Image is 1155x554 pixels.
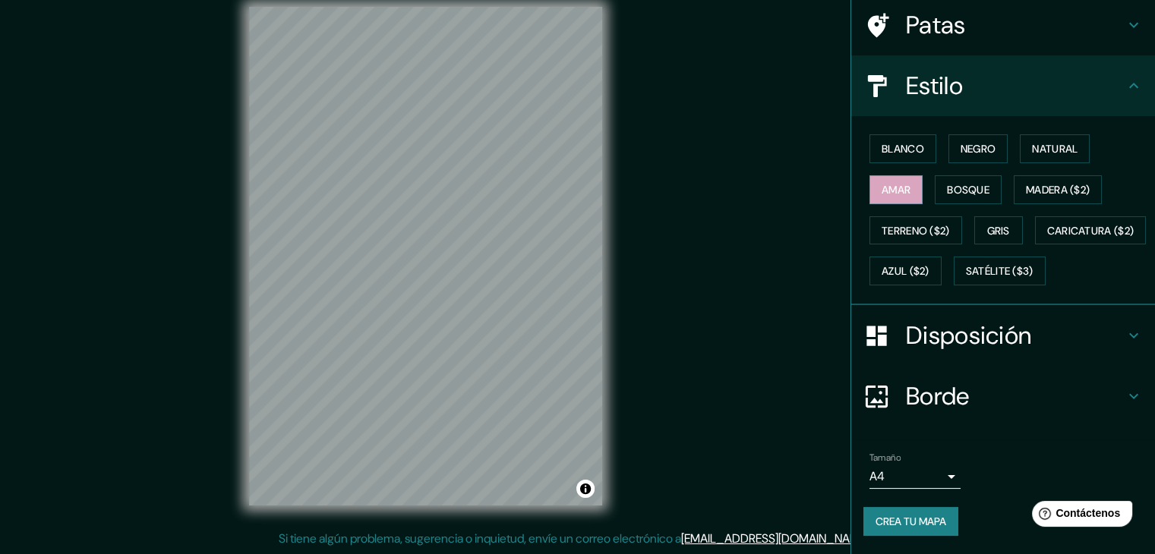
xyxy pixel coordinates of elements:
[966,265,1034,279] font: Satélite ($3)
[869,257,942,285] button: Azul ($2)
[947,183,989,197] font: Bosque
[1020,495,1138,537] iframe: Lanzador de widgets de ayuda
[882,142,924,156] font: Blanco
[954,257,1046,285] button: Satélite ($3)
[863,507,958,536] button: Crea tu mapa
[576,480,595,498] button: Activar o desactivar atribución
[681,530,869,546] a: [EMAIL_ADDRESS][DOMAIN_NAME]
[987,224,1010,238] font: Gris
[961,142,996,156] font: Negro
[1020,134,1090,163] button: Natural
[869,134,936,163] button: Blanco
[249,7,602,505] canvas: Mapa
[882,183,910,197] font: Amar
[1026,183,1090,197] font: Madera ($2)
[906,319,1031,351] font: Disposición
[906,380,970,412] font: Borde
[948,134,1008,163] button: Negro
[869,468,885,484] font: A4
[1014,175,1102,204] button: Madera ($2)
[851,55,1155,116] div: Estilo
[882,224,950,238] font: Terreno ($2)
[869,175,923,204] button: Amar
[851,305,1155,366] div: Disposición
[869,216,962,245] button: Terreno ($2)
[1032,142,1078,156] font: Natural
[1047,224,1134,238] font: Caricatura ($2)
[974,216,1023,245] button: Gris
[876,515,946,528] font: Crea tu mapa
[851,366,1155,427] div: Borde
[906,70,963,102] font: Estilo
[1035,216,1147,245] button: Caricatura ($2)
[869,464,961,489] div: A4
[279,530,681,546] font: Si tiene algún problema, sugerencia o inquietud, envíe un correo electrónico a
[906,9,966,41] font: Patas
[869,452,901,464] font: Tamaño
[882,265,929,279] font: Azul ($2)
[935,175,1002,204] button: Bosque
